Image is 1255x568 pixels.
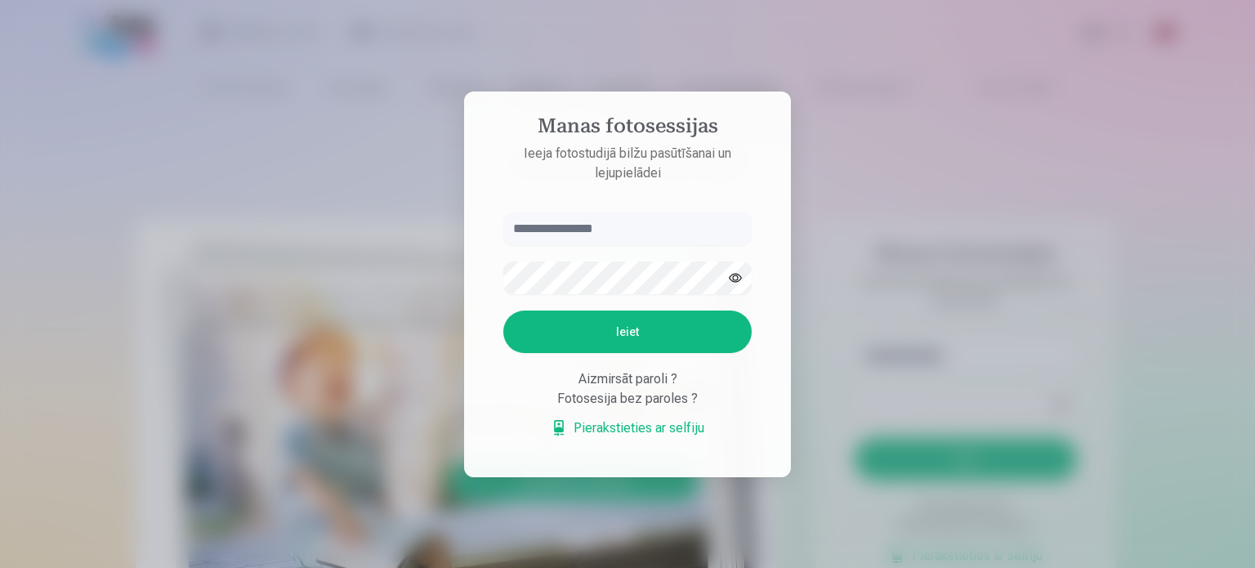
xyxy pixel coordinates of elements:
div: Aizmirsāt paroli ? [503,369,752,389]
a: Pierakstieties ar selfiju [551,418,704,438]
button: Ieiet [503,311,752,353]
div: Fotosesija bez paroles ? [503,389,752,409]
h4: Manas fotosessijas [487,114,768,144]
p: Ieeja fotostudijā bilžu pasūtīšanai un lejupielādei [487,144,768,183]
